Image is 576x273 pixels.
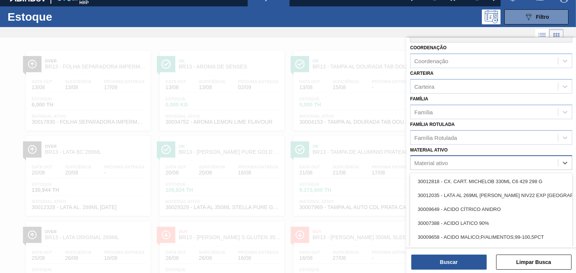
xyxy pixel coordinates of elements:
div: Família Rotulada [414,134,457,141]
div: 30012818 - CX. CART. MICHELOB 330ML C6 429 298 G [410,174,572,188]
span: Filtro [536,14,549,20]
div: 30009649 - ACIDO CÍTRICO ANIDRO [410,202,572,216]
div: Material ativo [414,160,448,166]
label: Carteira [410,71,434,76]
div: 30007388 - ACIDO LATICO 90% [410,216,572,230]
div: 30009650 - ACIDO TARTARICO GRAU ALIMENTICIO [410,244,572,258]
div: Carteira [414,83,434,89]
div: Visão em Lista [535,29,549,43]
label: Coordenação [410,45,447,50]
label: Família Rotulada [410,122,455,127]
div: 30009658 - ACIDO MALICO;P/ALIMENTOS;99-100,5PCT [410,230,572,244]
label: Material ativo [410,147,448,153]
div: Família [414,109,433,115]
div: Pogramando: nenhum usuário selecionado [482,9,501,24]
div: Visão em Cards [549,29,564,43]
div: Coordenação [414,58,448,64]
div: 30012035 - LATA AL 269ML [PERSON_NAME] NIV22 EXP [GEOGRAPHIC_DATA] [410,188,572,202]
h1: Estoque [8,12,116,21]
button: Filtro [504,9,568,24]
label: Família [410,96,428,102]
